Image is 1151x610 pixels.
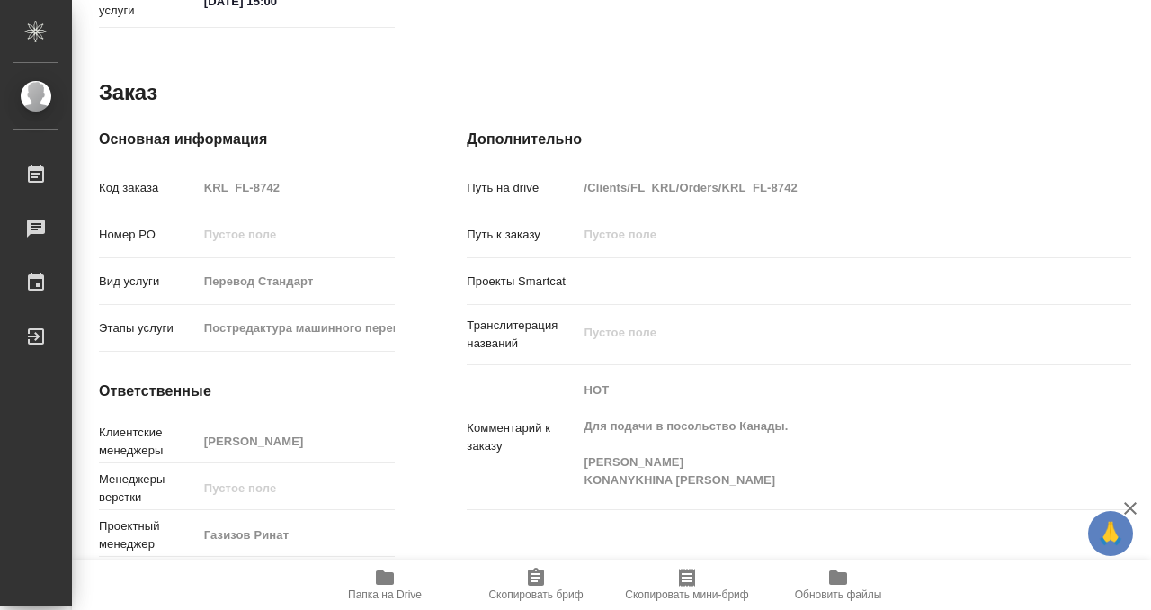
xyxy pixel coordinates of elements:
[577,175,1075,201] input: Пустое поле
[467,129,1131,150] h4: Дополнительно
[198,428,396,454] input: Пустое поле
[467,179,577,197] p: Путь на drive
[467,226,577,244] p: Путь к заказу
[611,560,763,610] button: Скопировать мини-бриф
[99,471,198,507] p: Менеджеры верстки
[467,317,577,353] p: Транслитерация названий
[467,273,577,291] p: Проекты Smartcat
[577,375,1075,496] textarea: НОТ Для подачи в посольство Канады. [PERSON_NAME] KONANYKHINA [PERSON_NAME]
[488,588,583,601] span: Скопировать бриф
[99,273,198,291] p: Вид услуги
[198,175,396,201] input: Пустое поле
[198,522,396,548] input: Пустое поле
[1095,515,1126,552] span: 🙏
[99,381,395,402] h4: Ответственные
[467,419,577,455] p: Комментарий к заказу
[1088,511,1133,556] button: 🙏
[198,315,396,341] input: Пустое поле
[198,475,396,501] input: Пустое поле
[795,588,882,601] span: Обновить файлы
[99,129,395,150] h4: Основная информация
[99,424,198,460] p: Клиентские менеджеры
[309,560,460,610] button: Папка на Drive
[99,517,198,553] p: Проектный менеджер
[198,268,396,294] input: Пустое поле
[99,226,198,244] p: Номер РО
[460,560,611,610] button: Скопировать бриф
[99,179,198,197] p: Код заказа
[198,221,396,247] input: Пустое поле
[99,78,157,107] h2: Заказ
[577,221,1075,247] input: Пустое поле
[763,560,914,610] button: Обновить файлы
[348,588,422,601] span: Папка на Drive
[625,588,748,601] span: Скопировать мини-бриф
[99,319,198,337] p: Этапы услуги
